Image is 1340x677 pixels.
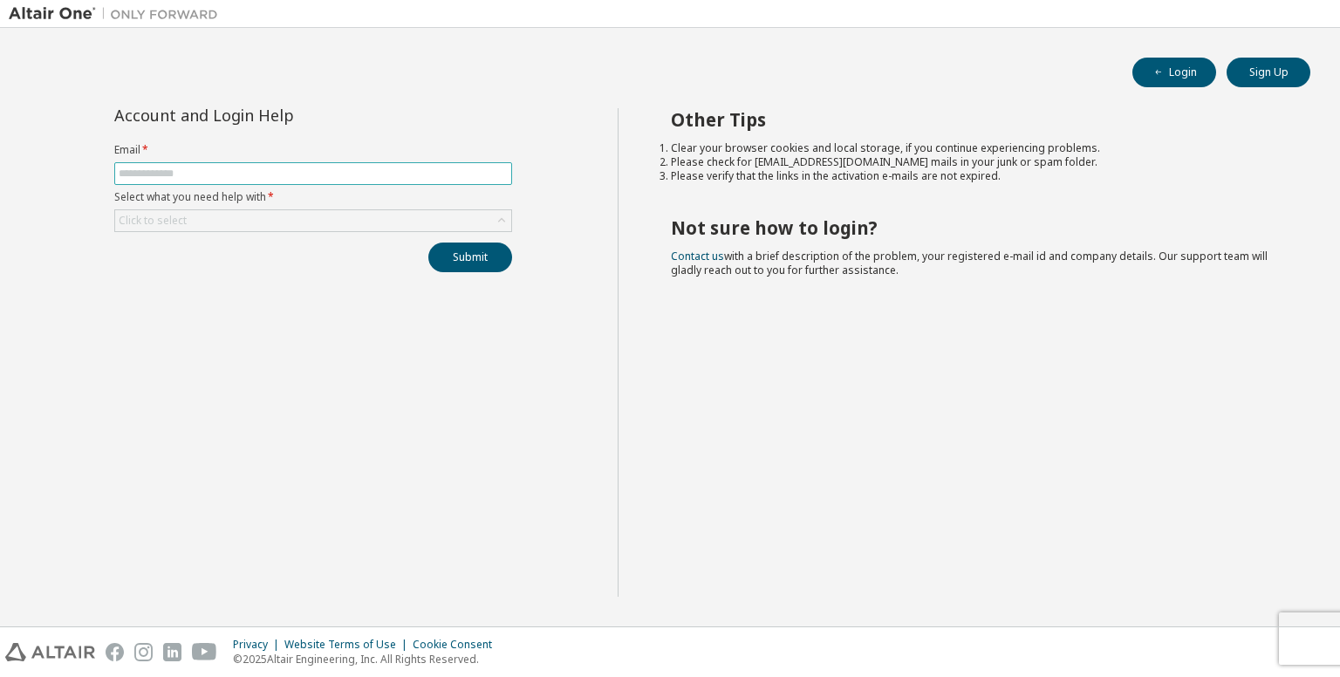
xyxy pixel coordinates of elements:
img: instagram.svg [134,643,153,661]
img: youtube.svg [192,643,217,661]
img: linkedin.svg [163,643,181,661]
label: Email [114,143,512,157]
h2: Other Tips [671,108,1280,131]
li: Please check for [EMAIL_ADDRESS][DOMAIN_NAME] mails in your junk or spam folder. [671,155,1280,169]
li: Clear your browser cookies and local storage, if you continue experiencing problems. [671,141,1280,155]
h2: Not sure how to login? [671,216,1280,239]
a: Contact us [671,249,724,263]
div: Click to select [119,214,187,228]
div: Website Terms of Use [284,638,413,652]
button: Submit [428,243,512,272]
div: Click to select [115,210,511,231]
label: Select what you need help with [114,190,512,204]
img: Altair One [9,5,227,23]
img: altair_logo.svg [5,643,95,661]
li: Please verify that the links in the activation e-mails are not expired. [671,169,1280,183]
span: with a brief description of the problem, your registered e-mail id and company details. Our suppo... [671,249,1268,277]
button: Sign Up [1227,58,1310,87]
div: Cookie Consent [413,638,502,652]
div: Privacy [233,638,284,652]
div: Account and Login Help [114,108,433,122]
img: facebook.svg [106,643,124,661]
p: © 2025 Altair Engineering, Inc. All Rights Reserved. [233,652,502,667]
button: Login [1132,58,1216,87]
